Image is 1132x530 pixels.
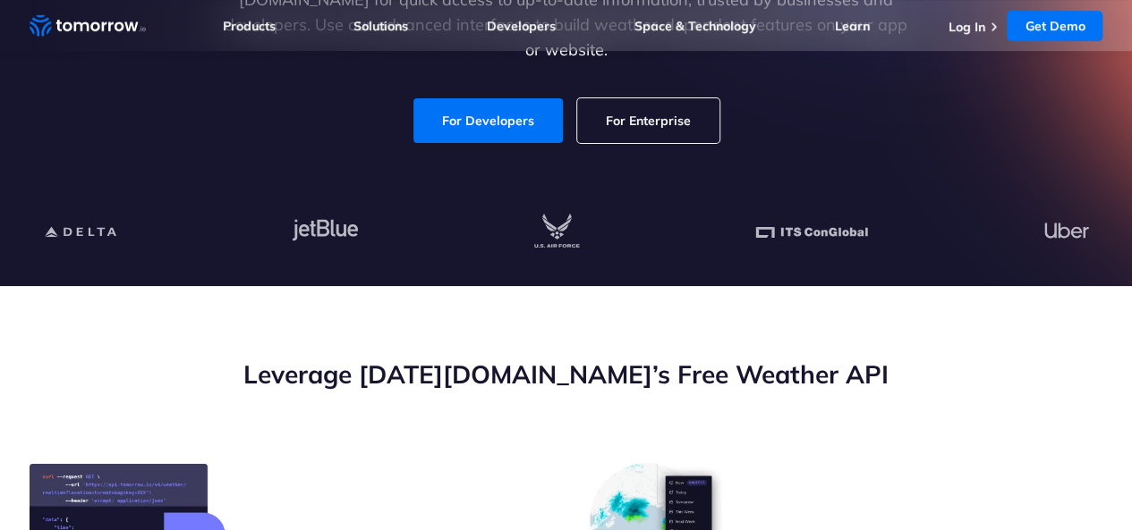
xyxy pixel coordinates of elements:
[1007,11,1102,41] a: Get Demo
[30,358,1103,391] h2: Leverage [DATE][DOMAIN_NAME]’s Free Weather API
[413,98,563,143] a: For Developers
[223,18,276,34] a: Products
[948,19,984,35] a: Log In
[30,13,146,39] a: Home link
[835,18,870,34] a: Learn
[634,18,756,34] a: Space & Technology
[353,18,408,34] a: Solutions
[487,18,556,34] a: Developers
[577,98,719,143] a: For Enterprise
